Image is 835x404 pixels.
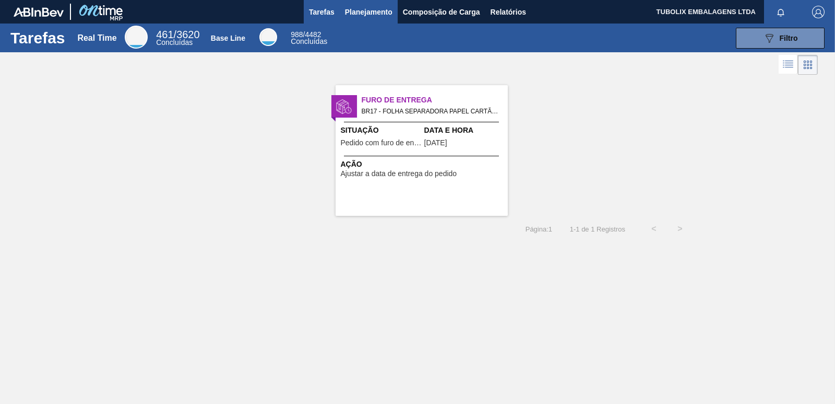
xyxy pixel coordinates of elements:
img: status [336,99,352,114]
button: < [641,216,667,242]
div: Real Time [125,26,148,49]
button: Filtro [736,28,825,49]
img: TNhmsLtSVTkK8tSr43FrP2fwEKptu5GPRR3wAAAABJRU5ErkJggg== [14,7,64,17]
span: 988 [291,30,303,39]
span: Concluídas [156,38,193,47]
span: Concluídas [291,37,327,45]
div: Base Line [291,31,327,45]
div: Base Line [259,28,277,46]
span: Ação [341,159,505,170]
span: 1 - 1 de 1 Registros [568,225,625,233]
span: / 4482 [291,30,321,39]
span: Situação [341,125,422,136]
span: 31/08/2025, [424,139,447,147]
img: Logout [812,6,825,18]
span: Página : 1 [526,225,552,233]
span: Planejamento [345,6,392,18]
span: Furo de Entrega [362,95,508,106]
button: > [667,216,693,242]
div: Visão em Lista [779,55,798,75]
span: Pedido com furo de entrega [341,139,422,147]
div: Visão em Cards [798,55,818,75]
span: / 3620 [156,29,199,40]
span: Filtro [780,34,798,42]
span: Relatórios [491,6,526,18]
span: Composição de Carga [403,6,480,18]
div: Real Time [156,30,199,46]
div: Base Line [211,34,245,42]
span: Data e Hora [424,125,505,136]
span: Tarefas [309,6,335,18]
h1: Tarefas [10,32,65,44]
button: Notificações [764,5,797,19]
div: Real Time [77,33,116,43]
span: BR17 - FOLHA SEPARADORA PAPEL CARTÃO Pedido - 1980799 [362,106,499,117]
span: Ajustar a data de entrega do pedido [341,170,457,178]
span: 461 [156,29,173,40]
